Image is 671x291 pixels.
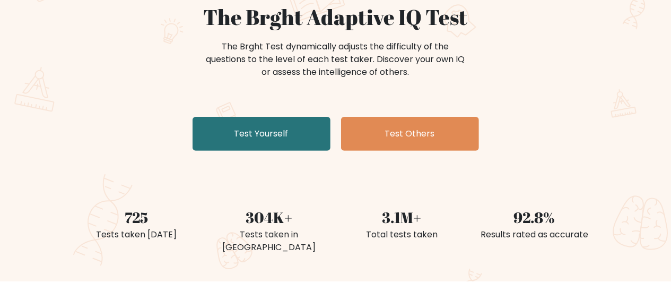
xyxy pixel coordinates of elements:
div: 725 [77,206,197,228]
div: Results rated as accurate [475,228,595,241]
div: Tests taken in [GEOGRAPHIC_DATA] [210,228,329,254]
div: Total tests taken [342,228,462,241]
a: Test Others [341,117,479,151]
div: Tests taken [DATE] [77,228,197,241]
div: 92.8% [475,206,595,228]
div: 3.1M+ [342,206,462,228]
a: Test Yourself [193,117,330,151]
div: 304K+ [210,206,329,228]
h1: The Brght Adaptive IQ Test [77,4,595,30]
div: The Brght Test dynamically adjusts the difficulty of the questions to the level of each test take... [203,40,468,79]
